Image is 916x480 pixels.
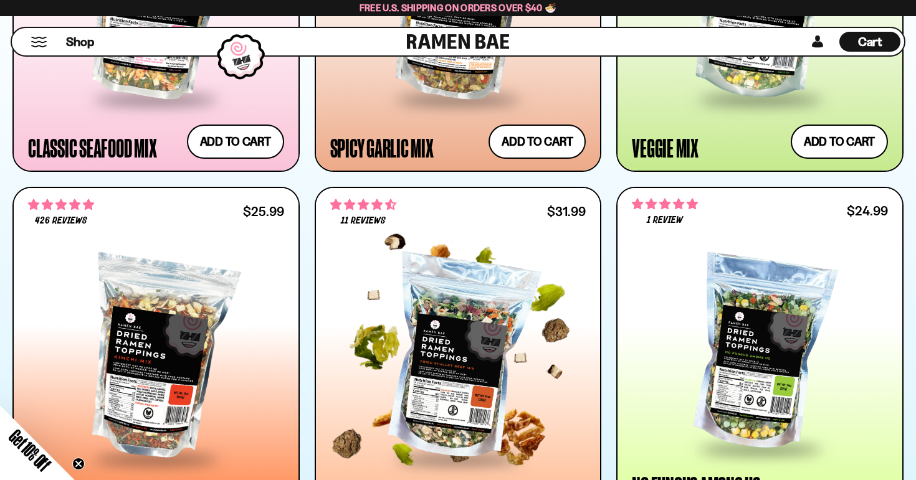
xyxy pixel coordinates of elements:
div: Cart [839,28,900,55]
button: Add to cart [489,125,586,159]
button: Close teaser [72,458,85,470]
span: Free U.S. Shipping on Orders over $40 🍜 [360,2,557,14]
span: Shop [66,34,94,50]
span: 11 reviews [341,216,386,226]
span: Get 10% Off [6,426,54,474]
span: 1 review [647,215,683,225]
button: Mobile Menu Trigger [31,37,47,47]
a: Shop [66,32,94,52]
span: 4.64 stars [330,197,396,213]
button: Add to cart [187,125,284,159]
span: 4.76 stars [28,197,94,213]
span: 426 reviews [35,216,87,226]
div: $31.99 [547,205,586,217]
div: $25.99 [243,205,284,217]
div: Spicy Garlic Mix [330,136,434,159]
div: Classic Seafood Mix [28,136,156,159]
button: Add to cart [791,125,888,159]
span: 5.00 stars [632,196,698,212]
div: Veggie Mix [632,136,699,159]
span: Cart [858,34,882,49]
div: $24.99 [847,205,888,217]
